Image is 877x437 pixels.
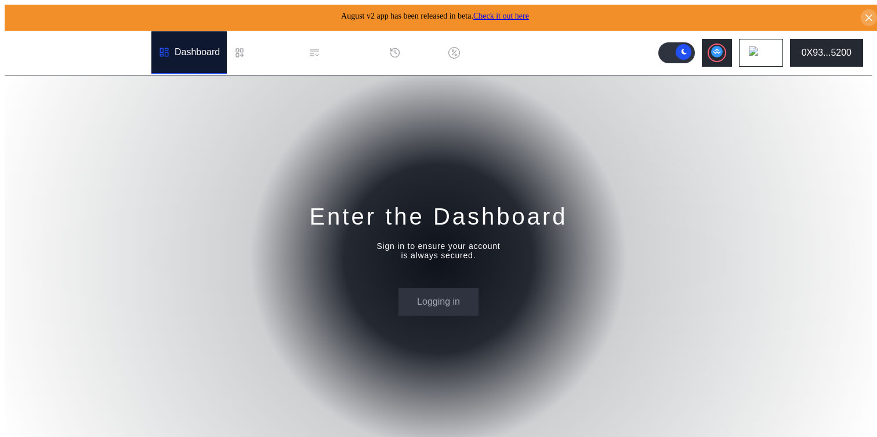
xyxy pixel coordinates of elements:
div: Loan Book [250,48,295,58]
div: History [405,48,434,58]
button: Logging in [398,288,479,316]
a: Check it out here [473,12,529,20]
div: 0X93...5200 [802,48,851,58]
div: Sign in to ensure your account is always secured. [376,241,500,260]
button: chain logo [739,39,783,67]
button: 0X93...5200 [790,39,863,67]
a: Loan Book [227,31,302,74]
span: August v2 app has been released in beta. [341,12,529,20]
div: Permissions [325,48,375,58]
div: Dashboard [175,47,220,57]
div: Enter the Dashboard [309,201,567,232]
a: Permissions [302,31,382,74]
a: Dashboard [151,31,227,74]
img: chain logo [749,46,762,59]
a: History [382,31,441,74]
div: Discount Factors [465,48,534,58]
a: Discount Factors [441,31,541,74]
